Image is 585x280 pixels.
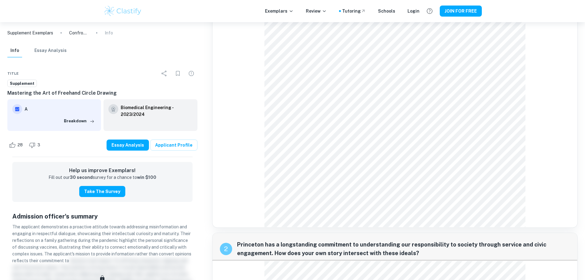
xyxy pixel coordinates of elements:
a: Biomedical Engineering - 2023/2024 [121,104,192,118]
img: Clastify logo [103,5,142,17]
div: Share [158,67,170,80]
div: Dislike [27,140,44,150]
button: Essay Analysis [107,140,149,151]
div: Report issue [185,67,197,80]
div: Like [7,140,26,150]
p: Exemplars [265,8,294,14]
a: Applicant Profile [150,140,197,151]
button: Breakdown [62,116,96,126]
p: Fill out our survey for a chance to [49,174,156,181]
strong: win $100 [137,175,156,180]
h6: A [25,106,96,112]
h5: Admission officer's summary [12,212,193,221]
a: Schools [378,8,395,14]
span: The applicant demonstrates a proactive attitude towards addressing misinformation and engaging in... [12,224,191,263]
a: Tutoring [342,8,366,14]
span: Supplement [8,81,37,87]
button: Help and Feedback [424,6,435,16]
a: Login [408,8,419,14]
a: Supplement [7,80,37,87]
p: Confronting Misinformation: My Journey to Advocate for Truth [69,30,89,36]
div: recipe [220,243,232,255]
button: JOIN FOR FREE [440,6,482,17]
span: 28 [14,142,26,148]
strong: 30 second [70,175,93,180]
h6: Help us improve Exemplars! [17,167,188,174]
p: Info [105,30,113,36]
p: Review [306,8,327,14]
button: Essay Analysis [34,44,67,57]
h6: Mastering the Art of Freehand Circle Drawing [7,89,197,97]
span: 3 [34,142,44,148]
span: Princeton has a longstanding commitment to understanding our responsibility to society through se... [237,240,570,258]
button: Info [7,44,22,57]
button: Take the Survey [79,186,125,197]
div: Bookmark [172,67,184,80]
span: Title [7,71,19,76]
a: Supplement Exemplars [7,30,53,36]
